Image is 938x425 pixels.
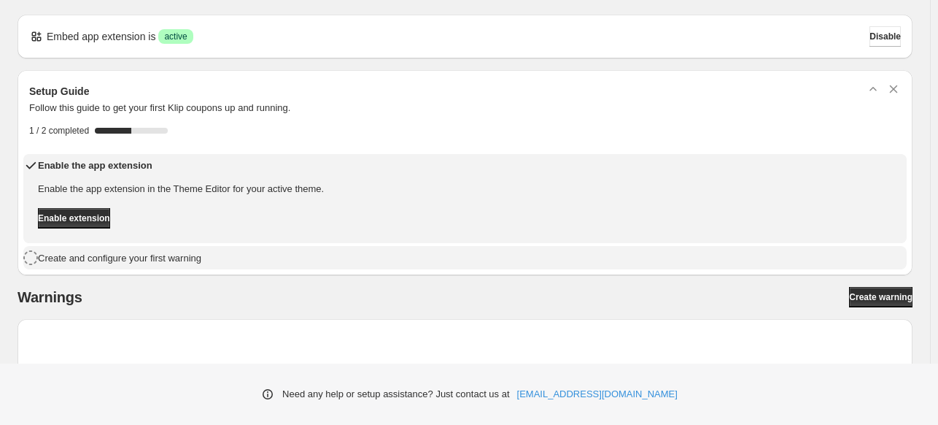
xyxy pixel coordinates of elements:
[869,31,901,42] span: Disable
[29,84,89,99] h3: Setup Guide
[869,26,901,47] button: Disable
[47,29,155,44] p: Embed app extension is
[38,208,110,229] button: Enable extension
[38,182,324,196] p: Enable the app extension in the Theme Editor for your active theme.
[849,291,912,303] span: Create warning
[38,251,201,266] h4: Create and configure your first warning
[38,158,328,173] h4: Enable the app extension
[29,125,89,137] span: 1 / 2 completed
[38,212,110,224] span: Enable extension
[18,288,82,306] h2: Warnings
[517,387,678,402] a: [EMAIL_ADDRESS][DOMAIN_NAME]
[164,31,187,42] span: active
[849,287,912,307] a: Create warning
[29,101,901,115] p: Follow this guide to get your first Klip coupons up and running.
